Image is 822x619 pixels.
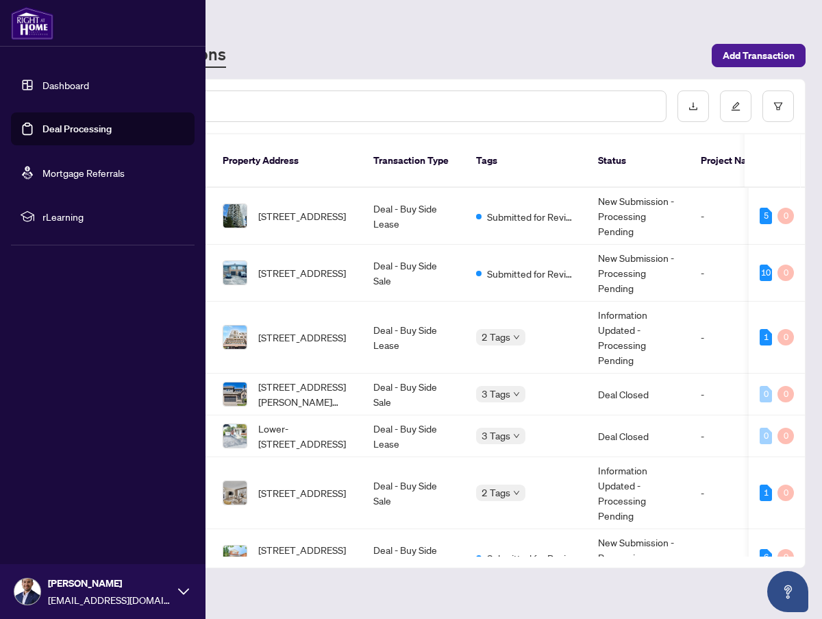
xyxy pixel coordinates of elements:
[362,134,465,188] th: Transaction Type
[777,329,794,345] div: 0
[760,265,772,281] div: 10
[258,265,346,280] span: [STREET_ADDRESS]
[258,330,346,345] span: [STREET_ADDRESS]
[482,428,510,444] span: 3 Tags
[587,415,690,457] td: Deal Closed
[362,188,465,245] td: Deal - Buy Side Lease
[362,302,465,374] td: Deal - Buy Side Lease
[690,457,772,529] td: -
[587,374,690,415] td: Deal Closed
[777,386,794,402] div: 0
[482,485,510,500] span: 2 Tags
[223,546,247,569] img: thumbnail-img
[767,571,808,612] button: Open asap
[690,134,772,188] th: Project Name
[487,209,576,224] span: Submitted for Review
[48,592,171,607] span: [EMAIL_ADDRESS][DOMAIN_NAME]
[777,485,794,501] div: 0
[760,208,772,224] div: 5
[690,302,772,374] td: -
[513,433,520,439] span: down
[487,266,576,281] span: Submitted for Review
[712,44,806,67] button: Add Transaction
[677,90,709,122] button: download
[731,101,740,111] span: edit
[362,374,465,415] td: Deal - Buy Side Sale
[773,101,783,111] span: filter
[258,379,351,409] span: [STREET_ADDRESS][PERSON_NAME][PERSON_NAME]
[688,101,698,111] span: download
[760,549,772,566] div: 6
[760,386,772,402] div: 0
[14,579,40,605] img: Profile Icon
[223,326,247,349] img: thumbnail-img
[587,302,690,374] td: Information Updated - Processing Pending
[465,134,587,188] th: Tags
[42,167,125,179] a: Mortgage Referrals
[223,481,247,505] img: thumbnail-img
[720,90,751,122] button: edit
[587,245,690,302] td: New Submission - Processing Pending
[513,489,520,496] span: down
[362,415,465,457] td: Deal - Buy Side Lease
[223,261,247,284] img: thumbnail-img
[513,391,520,398] span: down
[11,7,53,40] img: logo
[362,457,465,529] td: Deal - Buy Side Sale
[587,134,690,188] th: Status
[362,529,465,586] td: Deal - Buy Side Sale
[777,208,794,224] div: 0
[760,428,772,444] div: 0
[258,208,346,223] span: [STREET_ADDRESS]
[587,457,690,529] td: Information Updated - Processing Pending
[258,421,351,451] span: Lower-[STREET_ADDRESS]
[487,550,576,566] span: Submitted for Review
[362,245,465,302] td: Deal - Buy Side Sale
[777,428,794,444] div: 0
[223,383,247,406] img: thumbnail-img
[223,424,247,448] img: thumbnail-img
[690,245,772,302] td: -
[760,485,772,501] div: 1
[48,576,171,591] span: [PERSON_NAME]
[587,529,690,586] td: New Submission - Processing Pending
[690,374,772,415] td: -
[760,329,772,345] div: 1
[690,415,772,457] td: -
[258,542,351,572] span: [STREET_ADDRESS][PERSON_NAME][PERSON_NAME]
[690,529,772,586] td: -
[212,134,362,188] th: Property Address
[587,188,690,245] td: New Submission - Processing Pending
[723,45,795,66] span: Add Transaction
[690,188,772,245] td: -
[513,334,520,341] span: down
[42,209,185,224] span: rLearning
[777,265,794,281] div: 0
[42,79,89,91] a: Dashboard
[258,485,346,500] span: [STREET_ADDRESS]
[223,204,247,228] img: thumbnail-img
[482,386,510,402] span: 3 Tags
[482,329,510,345] span: 2 Tags
[762,90,794,122] button: filter
[42,123,112,135] a: Deal Processing
[777,549,794,566] div: 0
